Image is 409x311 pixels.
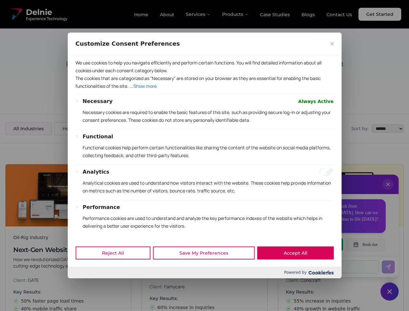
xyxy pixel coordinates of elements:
[153,247,255,259] button: Save My Preferences
[75,40,180,48] span: Customize Consent Preferences
[83,109,334,124] p: Necessary cookies are required to enable the basic features of this site, such as providing secur...
[68,267,341,278] div: Powered by
[308,271,334,275] img: Cookieyes logo
[83,144,334,159] p: Functional cookies help perform certain functionalities like sharing the content of the website o...
[83,133,113,141] button: Functional
[75,59,334,75] p: We use cookies to help you navigate efficiently and perform certain functions. You will find deta...
[75,247,150,259] button: Reject All
[133,82,157,90] button: Show more
[298,98,334,105] span: Always Active
[75,75,334,90] p: The cookies that are categorized as "Necessary" are stored on your browser as they are essential ...
[83,98,113,105] button: Necessary
[319,168,334,176] input: Enable Analytics
[83,214,334,230] p: Performance cookies are used to understand and analyze the key performance indexes of the website...
[83,168,109,176] button: Analytics
[83,179,334,195] p: Analytical cookies are used to understand how visitors interact with the website. These cookies h...
[83,203,120,211] button: Performance
[257,247,334,259] button: Accept All
[330,42,334,45] img: Close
